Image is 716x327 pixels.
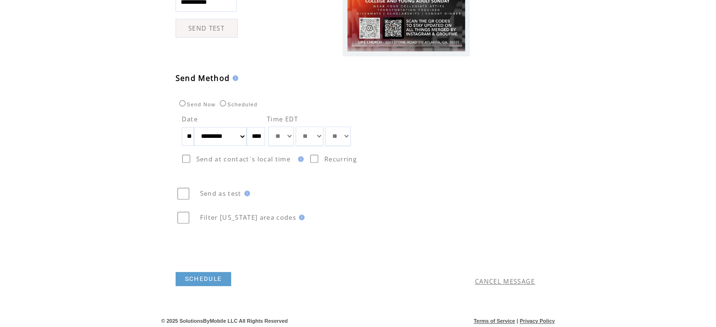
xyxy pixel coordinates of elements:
a: SEND TEST [176,19,238,38]
span: | [516,318,518,324]
span: Time EDT [267,115,298,123]
span: Send as test [200,189,241,198]
span: © 2025 SolutionsByMobile LLC All Rights Reserved [161,318,288,324]
img: help.gif [295,156,304,162]
span: Date [182,115,198,123]
a: Terms of Service [474,318,515,324]
img: help.gif [296,215,305,220]
input: Scheduled [220,100,226,106]
img: help.gif [241,191,250,196]
span: Recurring [324,155,357,163]
img: help.gif [230,75,238,81]
span: Filter [US_STATE] area codes [200,213,296,222]
label: Scheduled [217,102,257,107]
a: SCHEDULE [176,272,232,286]
input: Send Now [179,100,185,106]
a: CANCEL MESSAGE [475,277,535,286]
span: Send at contact`s local time [196,155,290,163]
a: Privacy Policy [520,318,555,324]
span: Send Method [176,73,230,83]
label: Send Now [177,102,216,107]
